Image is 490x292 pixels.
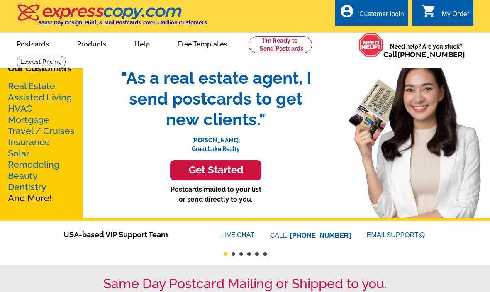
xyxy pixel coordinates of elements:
a: EMAILSUPPORT@ [367,231,427,238]
a: account_circle Customer login [339,9,404,19]
i: shopping_cart [422,4,436,19]
a: Postcards [3,34,62,53]
button: 5 of 6 [255,252,259,256]
a: Mortgage [8,114,49,125]
a: Real Estate [8,81,55,91]
h3: Get Started [180,164,251,176]
a: Solar [8,148,29,158]
h4: Same Day Design, Print, & Mail Postcards. Over 1 Million Customers. [38,19,208,26]
button: 4 of 6 [247,252,251,256]
a: [PHONE_NUMBER] [290,232,351,239]
p: And More! [8,80,75,204]
a: [PHONE_NUMBER] [397,50,465,59]
a: Remodeling [8,159,59,170]
span: USA-based VIP Support Team [63,229,196,240]
button: 2 of 6 [232,252,235,256]
button: 6 of 6 [263,252,267,256]
span: Need help? Are you stuck? [383,42,469,59]
span: "As a real estate agent, I send postcards to get new clients." [112,68,319,130]
a: Dentistry [8,182,46,192]
font: SUPPORT@ [387,230,427,240]
a: shopping_cart My Order [422,9,469,19]
p: [PERSON_NAME], Great Lake Realty [112,130,319,153]
a: Help [121,34,163,53]
i: account_circle [339,4,354,19]
a: Free Templates [165,34,240,53]
a: Insurance [8,137,50,147]
button: 1 of 6 [224,252,227,256]
p: Postcards mailed to your list or send directly to you. [112,185,319,204]
a: Same Day Design, Print, & Mail Postcards. Over 1 Million Customers. [17,10,208,26]
a: Products [64,34,120,53]
a: HVAC [8,103,32,114]
font: CALL [270,231,288,241]
font: LIVE [221,230,237,240]
a: Travel / Cruises [8,126,75,136]
a: LIVECHAT [221,231,254,238]
a: Get Started [112,160,319,180]
img: help [358,33,383,57]
a: Assisted Living [8,92,72,102]
button: 3 of 6 [239,252,243,256]
div: My Order [441,10,469,22]
div: Customer login [359,10,404,22]
span: Call [383,50,465,59]
h1: Same Day Postcard Mailing or Shipped to you. [17,276,473,292]
a: Beauty [8,170,38,181]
